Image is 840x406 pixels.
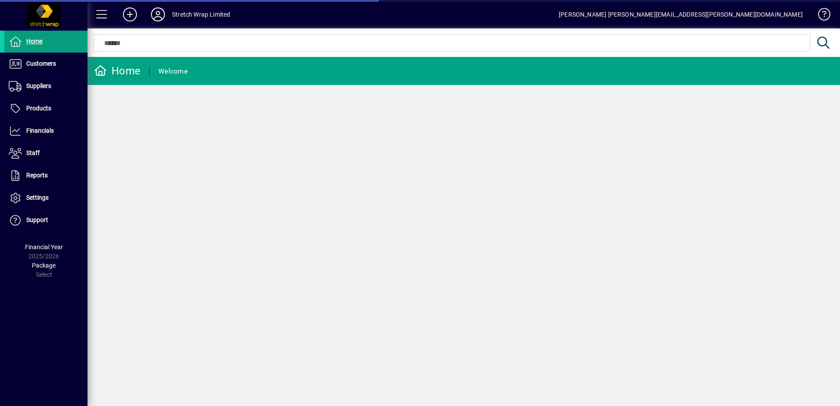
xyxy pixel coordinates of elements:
[26,60,56,67] span: Customers
[32,262,56,269] span: Package
[25,244,63,251] span: Financial Year
[4,165,87,187] a: Reports
[4,98,87,120] a: Products
[26,127,54,134] span: Financials
[4,53,87,75] a: Customers
[144,7,172,22] button: Profile
[4,120,87,142] a: Financials
[116,7,144,22] button: Add
[26,82,51,89] span: Suppliers
[4,142,87,164] a: Staff
[172,7,231,21] div: Stretch Wrap Limited
[26,172,48,179] span: Reports
[94,64,140,78] div: Home
[26,149,40,156] span: Staff
[559,7,803,21] div: [PERSON_NAME] [PERSON_NAME][EMAIL_ADDRESS][PERSON_NAME][DOMAIN_NAME]
[158,64,188,78] div: Welcome
[812,2,829,30] a: Knowledge Base
[26,216,48,223] span: Support
[26,105,51,112] span: Products
[26,38,42,45] span: Home
[4,187,87,209] a: Settings
[4,75,87,97] a: Suppliers
[26,194,49,201] span: Settings
[4,209,87,231] a: Support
